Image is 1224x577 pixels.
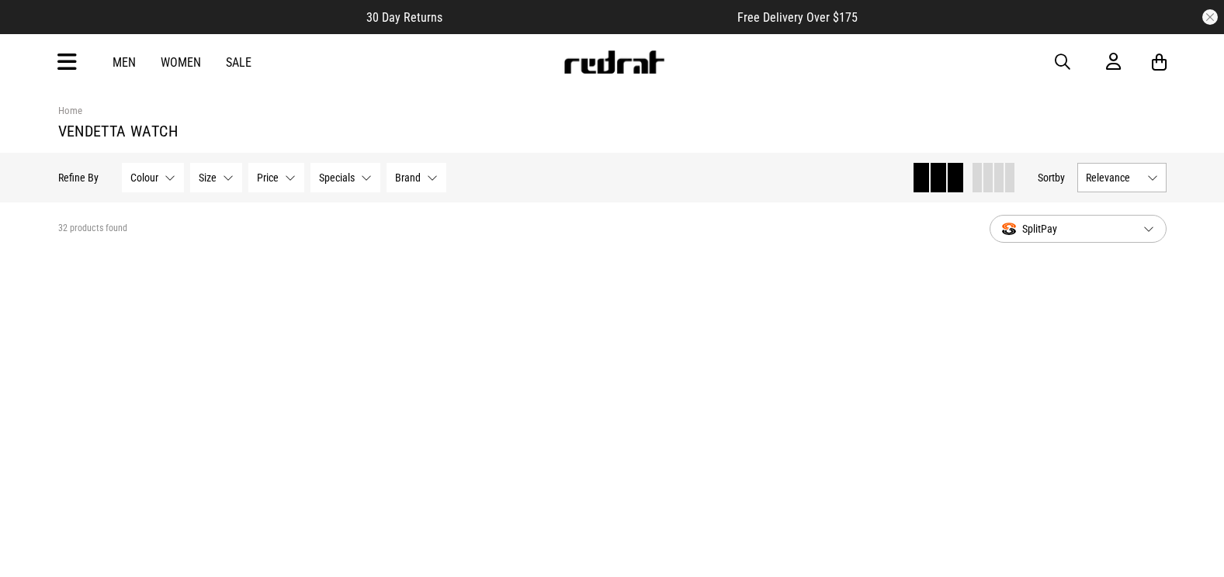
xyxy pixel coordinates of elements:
[226,55,251,70] a: Sale
[161,55,201,70] a: Women
[310,163,380,192] button: Specials
[387,163,446,192] button: Brand
[990,215,1167,243] button: SplitPay
[190,163,242,192] button: Size
[1086,171,1141,184] span: Relevance
[563,50,665,74] img: Redrat logo
[248,163,304,192] button: Price
[473,9,706,25] iframe: Customer reviews powered by Trustpilot
[257,171,279,184] span: Price
[199,171,217,184] span: Size
[130,171,158,184] span: Colour
[122,163,184,192] button: Colour
[1002,219,1131,238] span: SplitPay
[1055,171,1065,184] span: by
[58,122,1167,140] h1: vendetta watch
[1077,163,1167,192] button: Relevance
[58,171,99,184] p: Refine By
[58,223,127,235] span: 32 products found
[58,105,82,116] a: Home
[319,171,355,184] span: Specials
[366,10,442,25] span: 30 Day Returns
[1002,223,1016,236] img: splitpay-icon.png
[395,171,421,184] span: Brand
[1038,168,1065,187] button: Sortby
[737,10,858,25] span: Free Delivery Over $175
[113,55,136,70] a: Men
